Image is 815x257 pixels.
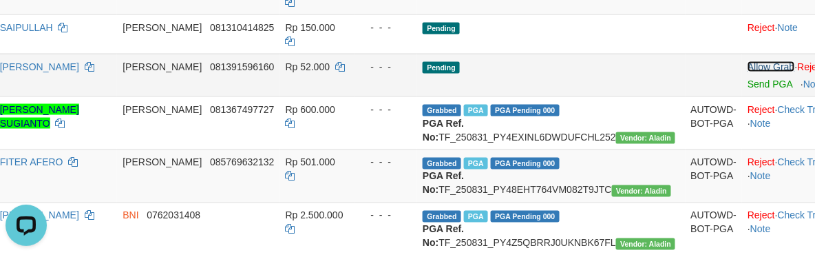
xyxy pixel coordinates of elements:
[750,224,771,235] a: Note
[360,60,412,74] div: - - -
[748,22,775,33] a: Reject
[6,6,47,47] button: Open LiveChat chat widget
[423,171,464,196] b: PGA Ref. No:
[123,104,202,115] span: [PERSON_NAME]
[210,104,274,115] span: Copy 081367497727 to clipboard
[417,203,685,256] td: TF_250831_PY4Z5QBRRJ0UKNBK67FL
[286,61,330,72] span: Rp 52.000
[286,22,335,33] span: Rp 150.000
[491,211,560,223] span: PGA Pending
[123,61,202,72] span: [PERSON_NAME]
[464,211,488,223] span: Marked by cgkcindy
[360,103,412,116] div: - - -
[748,157,775,168] a: Reject
[750,171,771,182] a: Note
[286,210,343,221] span: Rp 2.500.000
[612,185,671,197] span: Vendor URL: https://payment4.1velocity.biz
[748,61,797,72] span: ·
[123,210,138,221] span: BNI
[748,104,775,115] a: Reject
[210,61,274,72] span: Copy 081391596160 to clipboard
[210,157,274,168] span: Copy 085769632132 to clipboard
[147,210,200,221] span: Copy 0762031408 to clipboard
[686,203,743,256] td: AUTOWD-BOT-PGA
[423,158,461,169] span: Grabbed
[464,105,488,116] span: Marked by cgkcindy
[423,105,461,116] span: Grabbed
[616,132,675,144] span: Vendor URL: https://payment4.1velocity.biz
[417,96,685,150] td: TF_250831_PY4EXINL6DWDUFCHL252
[360,209,412,223] div: - - -
[464,158,488,169] span: Marked by cgkcindy
[778,22,798,33] a: Note
[423,62,460,74] span: Pending
[748,61,794,72] a: Allow Grab
[616,238,675,250] span: Vendor URL: https://payment4.1velocity.biz
[423,211,461,223] span: Grabbed
[423,224,464,249] b: PGA Ref. No:
[748,79,792,90] a: Send PGA
[686,96,743,150] td: AUTOWD-BOT-PGA
[491,158,560,169] span: PGA Pending
[748,210,775,221] a: Reject
[750,118,771,129] a: Note
[360,156,412,169] div: - - -
[286,157,335,168] span: Rp 501.000
[123,157,202,168] span: [PERSON_NAME]
[210,22,274,33] span: Copy 081310414825 to clipboard
[686,150,743,203] td: AUTOWD-BOT-PGA
[360,21,412,34] div: - - -
[123,22,202,33] span: [PERSON_NAME]
[417,150,685,203] td: TF_250831_PY48EHT764VM082T9JTC
[491,105,560,116] span: PGA Pending
[423,23,460,34] span: Pending
[423,118,464,143] b: PGA Ref. No:
[286,104,335,115] span: Rp 600.000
